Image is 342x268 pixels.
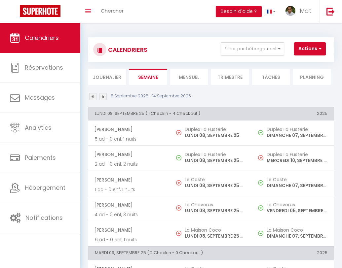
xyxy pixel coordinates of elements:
[94,123,164,136] span: [PERSON_NAME]
[88,107,252,120] th: LUNDI 08, SEPTEMBRE 25 ( 1 Checkin - 4 Checkout )
[211,69,249,85] li: Trimestre
[258,205,263,211] img: NO IMAGE
[267,132,327,139] p: DIMANCHE 07, SEPTEMBRE 25
[267,152,327,157] h5: Duplex La Fusterie
[326,7,335,16] img: logout
[258,130,263,135] img: NO IMAGE
[95,136,164,143] p: 5 ad - 0 enf, 1 nuits
[300,7,311,15] span: Mat
[185,233,246,240] p: LUNDI 08, SEPTEMBRE 25 - 10:00
[185,182,246,189] p: LUNDI 08, SEPTEMBRE 25 - 10:00
[94,148,164,161] span: [PERSON_NAME]
[170,69,208,85] li: Mensuel
[94,199,164,211] span: [PERSON_NAME]
[25,153,56,162] span: Paiements
[176,180,181,185] img: NO IMAGE
[94,224,164,236] span: [PERSON_NAME]
[176,205,181,211] img: NO IMAGE
[88,247,252,260] th: MARDI 09, SEPTEMBRE 25 ( 2 Checkin - 0 Checkout )
[101,7,124,14] span: Chercher
[176,130,181,135] img: NO IMAGE
[88,69,126,85] li: Journalier
[185,227,246,233] h5: La Maison Coco
[267,233,327,240] p: DIMANCHE 07, SEPTEMBRE 25 - 17:00
[258,155,263,160] img: NO IMAGE
[25,93,55,102] span: Messages
[106,42,147,57] h3: CALENDRIERS
[185,202,246,207] h5: Le Cheverus
[111,93,191,99] p: 8 Septembre 2025 - 14 Septembre 2025
[176,231,181,236] img: NO IMAGE
[25,34,59,42] span: Calendriers
[94,174,164,186] span: [PERSON_NAME]
[252,69,290,85] li: Tâches
[20,5,60,17] img: Super Booking
[285,6,295,16] img: ...
[293,69,331,85] li: Planning
[267,202,327,207] h5: Le Cheverus
[185,152,246,157] h5: Duplex La Fusterie
[25,184,65,192] span: Hébergement
[267,227,327,233] h5: La Maison Coco
[221,42,284,55] button: Filtrer par hébergement
[25,214,63,222] span: Notifications
[185,127,246,132] h5: Duplex La Fusterie
[267,177,327,182] h5: Le Coste
[267,207,327,214] p: VENDREDI 05, SEPTEMBRE 25 - 17:00
[267,157,327,164] p: MERCREDI 10, SEPTEMBRE 25 - 09:00
[95,211,164,218] p: 4 ad - 0 enf, 3 nuits
[216,6,262,17] button: Besoin d'aide ?
[185,177,246,182] h5: Le Coste
[185,157,246,164] p: LUNDI 08, SEPTEMBRE 25 - 17:00
[252,107,334,120] th: 2025
[25,63,63,72] span: Réservations
[267,182,327,189] p: DIMANCHE 07, SEPTEMBRE 25 - 19:00
[185,132,246,139] p: LUNDI 08, SEPTEMBRE 25
[95,236,164,243] p: 6 ad - 0 enf, 1 nuits
[25,123,52,132] span: Analytics
[252,247,334,260] th: 2025
[95,161,164,168] p: 2 ad - 0 enf, 2 nuits
[95,186,164,193] p: 1 ad - 0 enf, 1 nuits
[258,180,263,185] img: NO IMAGE
[5,3,25,22] button: Ouvrir le widget de chat LiveChat
[129,69,167,85] li: Semaine
[267,127,327,132] h5: Duplex La Fusterie
[258,231,263,236] img: NO IMAGE
[294,42,326,55] button: Actions
[185,207,246,214] p: LUNDI 08, SEPTEMBRE 25 - 10:00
